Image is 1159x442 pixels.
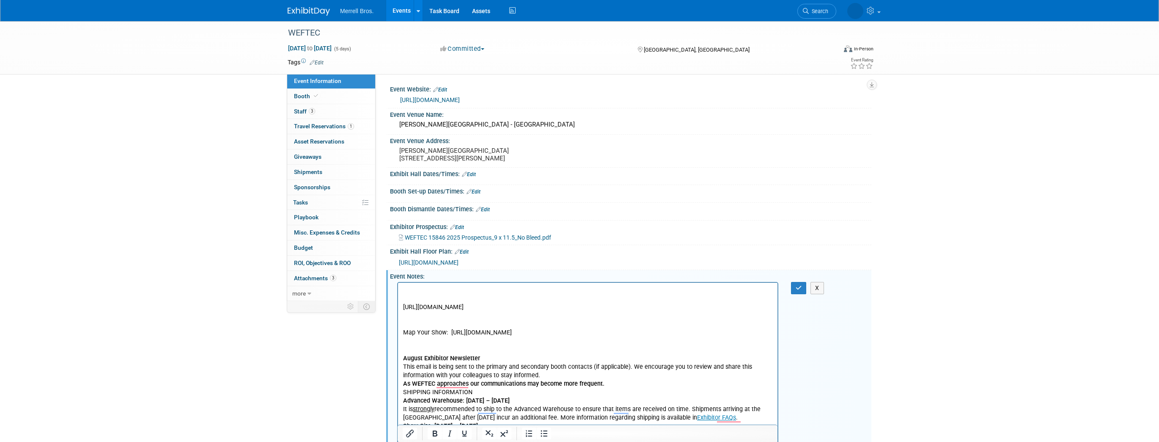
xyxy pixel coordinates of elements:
[390,168,871,179] div: Exhibit Hall Dates/Times:
[288,44,332,52] span: [DATE] [DATE]
[399,259,459,266] a: [URL][DOMAIN_NAME]
[306,45,314,52] span: to
[450,224,464,230] a: Edit
[358,301,376,312] td: Toggle Event Tabs
[399,234,551,241] a: WEFTEC 15846 2025 Prospectus_9 x 11.5_No Bleed.pdf
[5,72,82,79] b: August Exhibitor Newsletter
[390,270,871,281] div: Event Notes:
[294,123,354,130] span: Travel Reservations
[294,214,319,221] span: Playbook
[390,83,871,94] div: Event Website:
[294,108,315,115] span: Staff
[457,428,472,439] button: Underline
[294,275,336,282] span: Attachments
[467,189,481,195] a: Edit
[294,93,320,99] span: Booth
[287,286,375,301] a: more
[294,153,321,160] span: Giveaways
[287,180,375,195] a: Sponsorships
[294,244,313,251] span: Budget
[390,245,871,256] div: Exhibit Hall Floor Plan:
[340,8,374,14] span: Merrell Bros.
[294,77,341,84] span: Event Information
[462,171,476,177] a: Edit
[522,428,536,439] button: Numbered list
[314,94,318,98] i: Booth reservation complete
[287,104,375,119] a: Staff3
[287,134,375,149] a: Asset Reservations
[644,47,750,53] span: [GEOGRAPHIC_DATA], [GEOGRAPHIC_DATA]
[294,260,351,266] span: ROI, Objectives & ROO
[482,428,497,439] button: Subscript
[5,140,80,147] b: Show Site: [DATE] – [DATE]
[390,203,871,214] div: Booth Dismantle Dates/Times:
[287,149,375,164] a: Giveaways
[428,428,442,439] button: Bold
[809,8,828,14] span: Search
[294,229,360,236] span: Misc. Expenses & Credits
[253,293,264,300] a: ERC
[16,318,88,326] a: Booth Sustainability Award
[390,135,871,145] div: Event Venue Address:
[5,97,206,105] b: As WEFTEC approaches our communications may become more frequent.
[113,361,138,368] a: Purchase
[442,428,457,439] button: Italic
[405,234,551,241] span: WEFTEC 15846 2025 Prospectus_9 x 11.5_No Bleed.pdf
[497,428,511,439] button: Superscript
[287,74,375,88] a: Event Information
[854,46,873,52] div: In-Person
[403,428,417,439] button: Insert/edit link
[476,207,490,213] a: Edit
[310,60,324,66] a: Edit
[190,429,241,436] a: WEFTEC Deadlines
[437,44,488,53] button: Committed
[287,256,375,271] a: ROI, Objectives & ROO
[400,97,460,103] a: [URL][DOMAIN_NAME]
[287,240,375,255] a: Budget
[288,58,324,66] td: Tags
[847,3,863,19] img: Brian Hertzog
[810,282,824,294] button: X
[287,165,375,180] a: Shipments
[287,119,375,134] a: Travel Reservations1
[5,378,33,385] b: Open Now
[797,4,836,19] a: Search
[433,87,447,93] a: Edit
[396,118,865,131] div: [PERSON_NAME][GEOGRAPHIC_DATA] - [GEOGRAPHIC_DATA]
[288,7,330,16] img: ExhibitDay
[92,165,103,172] a: ERC
[285,25,824,41] div: WEFTEC
[293,199,308,206] span: Tasks
[390,108,871,119] div: Event Venue Name:
[294,138,344,145] span: Asset Reservations
[200,285,211,292] a: ERC
[287,271,375,286] a: Attachments3
[333,46,351,52] span: (5 days)
[786,44,873,57] div: Event Format
[455,249,469,255] a: Edit
[103,361,111,368] u: OR
[5,20,375,29] p: [URL][DOMAIN_NAME]
[309,108,315,114] span: 3
[343,301,358,312] td: Personalize Event Tab Strip
[5,344,51,351] b: Deadline: [DATE]
[850,58,873,62] div: Event Rating
[287,210,375,225] a: Playbook
[287,89,375,104] a: Booth
[294,169,322,175] span: Shipments
[287,225,375,240] a: Misc. Expenses & Credits
[292,290,306,297] span: more
[330,275,336,281] span: 3
[5,114,112,122] b: Advanced Warehouse: [DATE] – [DATE]
[5,310,51,317] b: Deadline: [DATE]
[299,131,338,138] a: Exhibitor FAQs
[844,45,852,52] img: Format-Inperson.png
[294,184,330,191] span: Sponsorships
[537,428,551,439] button: Bullet list
[287,195,375,210] a: Tasks
[390,185,871,196] div: Booth Set-up Dates/Times:
[136,199,201,207] a: More ASUV Information
[399,147,581,162] pre: [PERSON_NAME][GEOGRAPHIC_DATA] [STREET_ADDRESS][PERSON_NAME]
[174,395,270,402] a: [EMAIL_ADDRESS][DOMAIN_NAME]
